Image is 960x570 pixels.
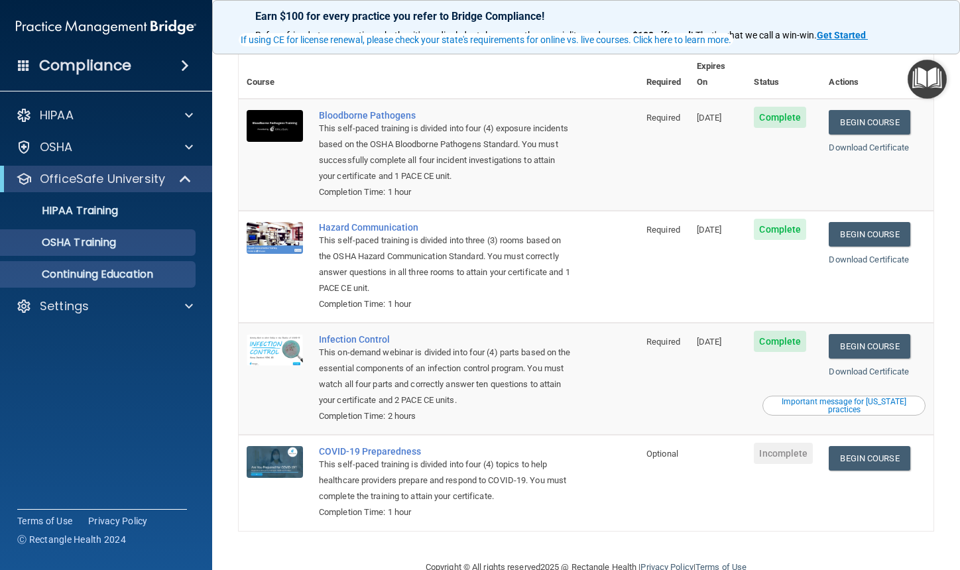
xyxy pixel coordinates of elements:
[697,225,722,235] span: [DATE]
[821,50,933,99] th: Actions
[40,298,89,314] p: Settings
[754,219,806,240] span: Complete
[754,331,806,352] span: Complete
[88,514,148,528] a: Privacy Policy
[746,50,821,99] th: Status
[829,142,909,152] a: Download Certificate
[646,225,680,235] span: Required
[829,367,909,376] a: Download Certificate
[17,514,72,528] a: Terms of Use
[829,110,910,135] a: Begin Course
[646,113,680,123] span: Required
[689,50,747,99] th: Expires On
[754,107,806,128] span: Complete
[817,30,866,40] strong: Get Started
[16,298,193,314] a: Settings
[16,171,192,187] a: OfficeSafe University
[764,398,924,414] div: Important message for [US_STATE] practices
[908,60,947,99] button: Open Resource Center
[40,171,165,187] p: OfficeSafe University
[691,30,817,40] span: ! That's what we call a win-win.
[16,14,196,40] img: PMB logo
[40,139,73,155] p: OSHA
[239,33,733,46] button: If using CE for license renewal, please check your state's requirements for online vs. live cours...
[697,337,722,347] span: [DATE]
[319,504,572,520] div: Completion Time: 1 hour
[632,30,691,40] strong: $100 gift card
[17,533,126,546] span: Ⓒ Rectangle Health 2024
[638,50,689,99] th: Required
[319,345,572,408] div: This on-demand webinar is divided into four (4) parts based on the essential components of an inf...
[829,446,910,471] a: Begin Course
[319,408,572,424] div: Completion Time: 2 hours
[16,139,193,155] a: OSHA
[255,30,632,40] span: Refer a friend at any practice, whether it's medical, dental, or any other speciality, and score a
[9,268,190,281] p: Continuing Education
[319,121,572,184] div: This self-paced training is divided into four (4) exposure incidents based on the OSHA Bloodborne...
[697,113,722,123] span: [DATE]
[40,107,74,123] p: HIPAA
[16,107,193,123] a: HIPAA
[9,204,118,217] p: HIPAA Training
[39,56,131,75] h4: Compliance
[817,30,868,40] a: Get Started
[829,222,910,247] a: Begin Course
[829,334,910,359] a: Begin Course
[319,457,572,504] div: This self-paced training is divided into four (4) topics to help healthcare providers prepare and...
[646,337,680,347] span: Required
[319,296,572,312] div: Completion Time: 1 hour
[319,446,572,457] a: COVID-19 Preparedness
[319,110,572,121] a: Bloodborne Pathogens
[319,222,572,233] a: Hazard Communication
[241,35,731,44] div: If using CE for license renewal, please check your state's requirements for online vs. live cours...
[762,396,926,416] button: Read this if you are a dental practitioner in the state of CA
[319,184,572,200] div: Completion Time: 1 hour
[319,233,572,296] div: This self-paced training is divided into three (3) rooms based on the OSHA Hazard Communication S...
[9,236,116,249] p: OSHA Training
[829,255,909,264] a: Download Certificate
[255,10,917,23] p: Earn $100 for every practice you refer to Bridge Compliance!
[754,443,813,464] span: Incomplete
[239,50,311,99] th: Course
[319,334,572,345] a: Infection Control
[646,449,678,459] span: Optional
